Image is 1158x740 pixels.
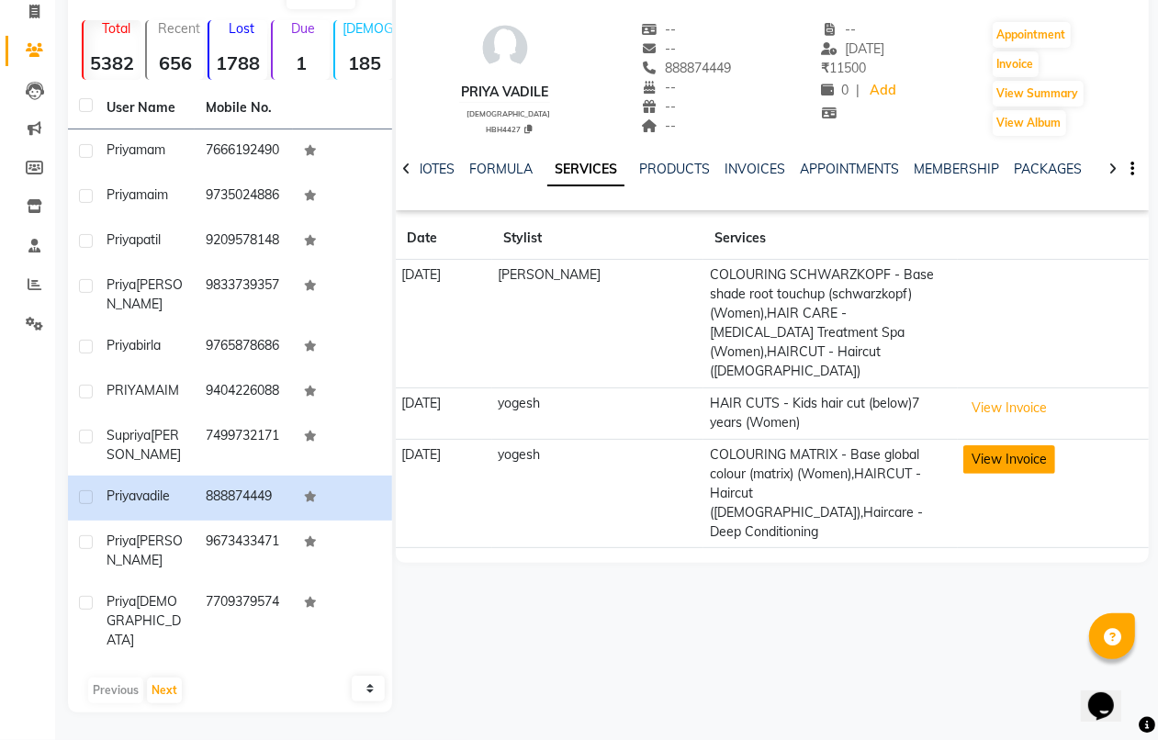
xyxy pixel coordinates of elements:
button: View Album [993,110,1066,136]
a: SERVICES [547,153,624,186]
span: mam [136,141,165,158]
td: 7709379574 [195,581,294,661]
button: Next [147,678,182,703]
span: [PERSON_NAME] [107,276,183,312]
td: [PERSON_NAME] [492,260,703,388]
button: Invoice [993,51,1039,77]
th: Stylist [492,218,703,260]
td: HAIR CUTS - Kids hair cut (below)7 years (Women) [703,387,958,439]
span: -- [641,21,676,38]
span: PRIYA [107,382,144,398]
span: MAIM [144,382,179,398]
span: 11500 [821,60,866,76]
td: 9765878686 [195,325,294,370]
span: [DEMOGRAPHIC_DATA] [107,593,181,648]
a: APPOINTMENTS [800,161,899,177]
td: yogesh [492,439,703,548]
a: FORMULA [469,161,533,177]
span: priya [107,488,136,504]
td: 888874449 [195,476,294,521]
a: INVOICES [725,161,785,177]
span: -- [641,79,676,95]
td: [DATE] [396,439,492,548]
td: 9833739357 [195,264,294,325]
td: 7499732171 [195,415,294,476]
span: priya [107,141,136,158]
span: [PERSON_NAME] [107,533,183,568]
strong: 5382 [84,51,141,74]
span: vadile [136,488,170,504]
span: 888874449 [641,60,731,76]
td: 9673433471 [195,521,294,581]
button: View Invoice [963,394,1055,422]
td: 9404226088 [195,370,294,415]
th: Date [396,218,492,260]
th: Mobile No. [195,87,294,129]
td: 9209578148 [195,219,294,264]
p: Due [276,20,331,37]
th: User Name [96,87,195,129]
strong: 185 [335,51,393,74]
span: Priya [107,276,136,293]
div: priya vadile [459,83,550,102]
td: [DATE] [396,387,492,439]
img: avatar [478,20,533,75]
a: NOTES [413,161,455,177]
span: priya [107,186,136,203]
td: COLOURING MATRIX - Base global colour (matrix) (Women),HAIRCUT - Haircut ([DEMOGRAPHIC_DATA]),Hai... [703,439,958,548]
span: birla [136,337,161,353]
span: 0 [821,82,849,98]
span: priya [107,593,136,610]
span: -- [641,118,676,134]
p: Lost [217,20,267,37]
strong: 1788 [209,51,267,74]
span: priya [107,231,136,248]
strong: 1 [273,51,331,74]
span: | [856,81,860,100]
td: yogesh [492,387,703,439]
span: [DEMOGRAPHIC_DATA] [467,109,550,118]
span: patil [136,231,161,248]
td: 9735024886 [195,174,294,219]
th: Services [703,218,958,260]
a: PRODUCTS [639,161,710,177]
td: COLOURING SCHWARZKOPF - Base shade root touchup (schwarzkopf) (Women),HAIR CARE - [MEDICAL_DATA] ... [703,260,958,388]
button: View Invoice [963,445,1055,474]
td: 7666192490 [195,129,294,174]
span: supriya [107,427,151,443]
span: -- [641,98,676,115]
span: maim [136,186,168,203]
button: View Summary [993,81,1084,107]
span: -- [821,21,856,38]
span: -- [641,40,676,57]
p: Recent [154,20,205,37]
a: Add [867,78,899,104]
span: priya [107,337,136,353]
span: ₹ [821,60,829,76]
a: MEMBERSHIP [914,161,999,177]
p: Total [91,20,141,37]
span: priya [107,533,136,549]
div: HBH4427 [467,122,550,135]
iframe: chat widget [1081,667,1140,722]
a: PACKAGES [1014,161,1082,177]
strong: 656 [147,51,205,74]
td: [DATE] [396,260,492,388]
span: [DATE] [821,40,884,57]
button: Appointment [993,22,1071,48]
p: [DEMOGRAPHIC_DATA] [343,20,393,37]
